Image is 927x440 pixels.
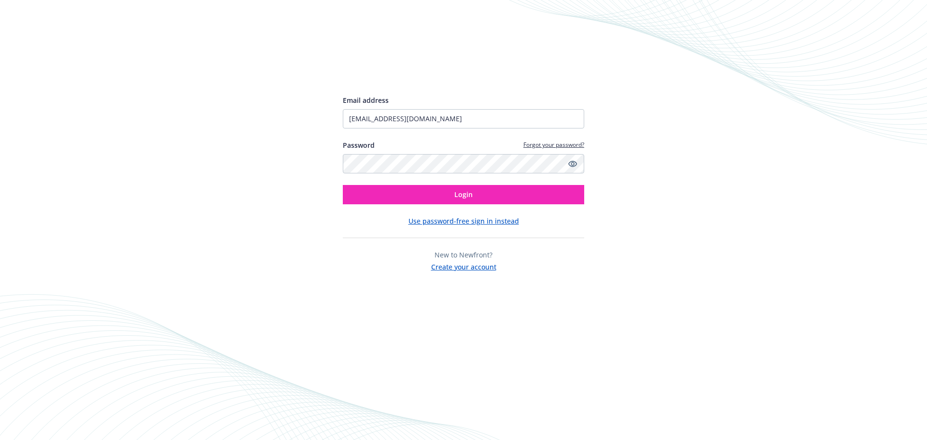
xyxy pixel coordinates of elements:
span: Login [454,190,473,199]
input: Enter your password [343,154,584,173]
a: Show password [567,158,578,170]
button: Create your account [431,260,496,272]
button: Use password-free sign in instead [408,216,519,226]
button: Login [343,185,584,204]
img: Newfront logo [343,60,434,77]
input: Enter your email [343,109,584,128]
a: Forgot your password? [523,141,584,149]
span: Email address [343,96,389,105]
span: New to Newfront? [435,250,492,259]
label: Password [343,140,375,150]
